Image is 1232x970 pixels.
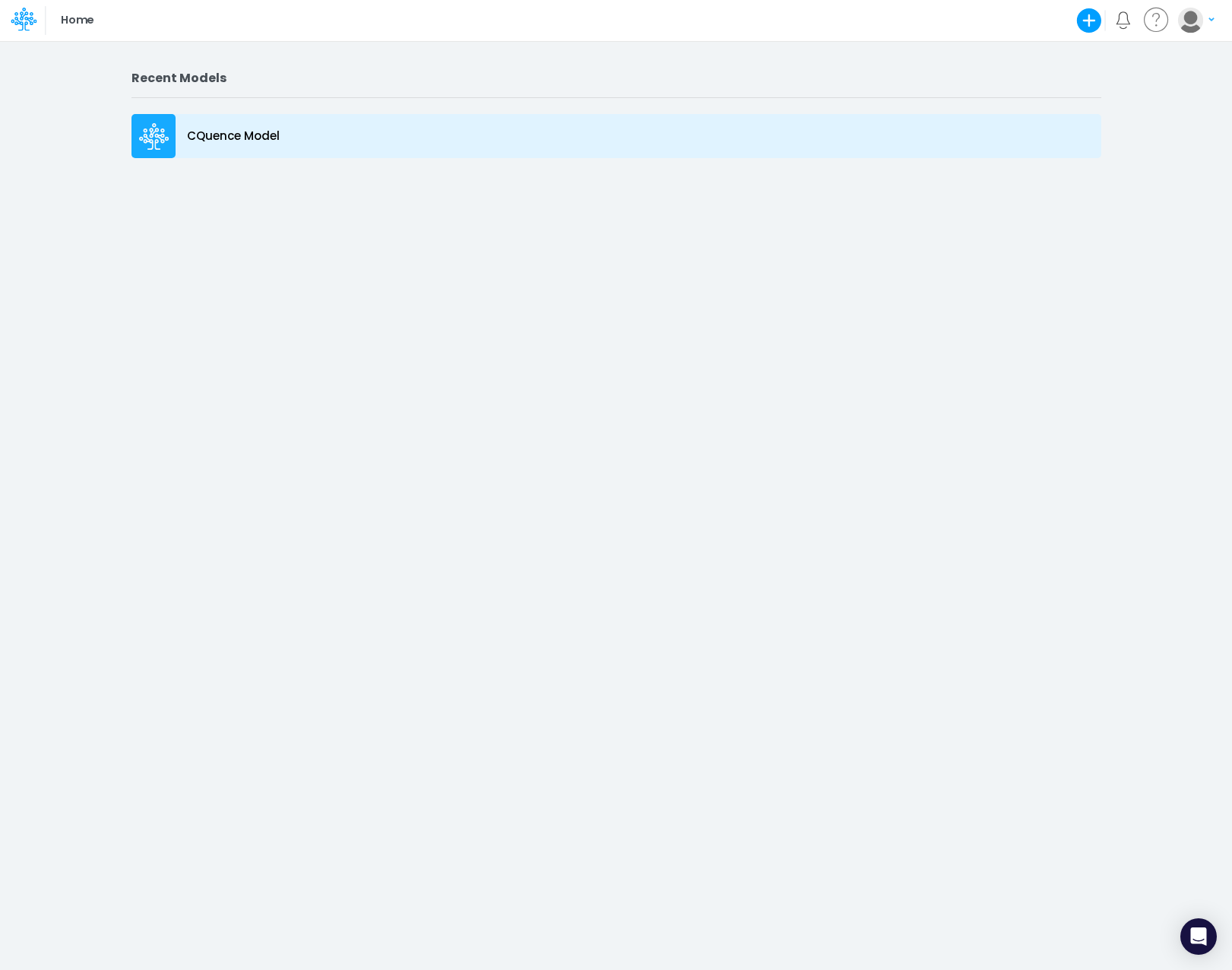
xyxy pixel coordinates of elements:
[131,71,1101,85] h2: Recent Models
[187,128,280,145] p: CQuence Model
[1180,918,1217,955] div: Open Intercom Messenger
[131,110,1101,162] a: CQuence Model
[1114,11,1132,29] a: Notifications
[61,12,93,29] p: Home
